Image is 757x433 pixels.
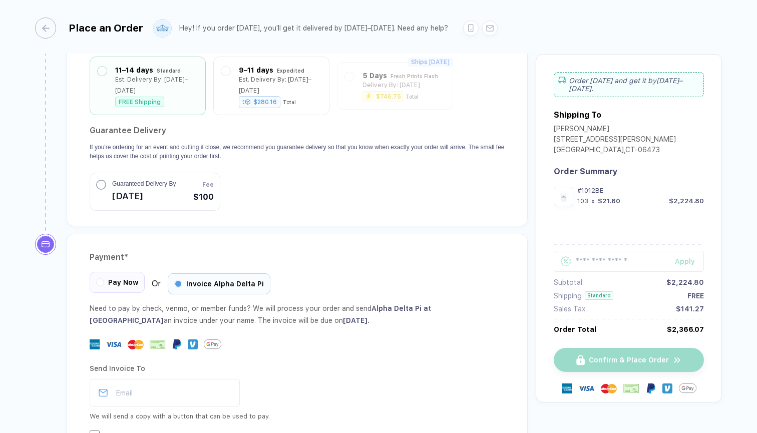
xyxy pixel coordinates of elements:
[667,325,704,333] div: $2,366.07
[554,292,582,300] div: Shipping
[598,197,620,205] div: $21.60
[554,325,596,333] div: Order Total
[98,65,198,107] div: 11–14 days StandardEst. Delivery By: [DATE]–[DATE]FREE Shipping
[112,179,176,188] span: Guaranteed Delivery By
[343,316,369,324] span: [DATE] .
[646,383,656,393] img: Paypal
[554,146,676,156] div: [GEOGRAPHIC_DATA] , CT - 06473
[556,189,571,204] img: 7b3bcef8-5ce6-448b-8334-66ea6d3550e9_nt_front_1757428316645.jpg
[687,292,704,300] div: FREE
[277,65,304,76] div: Expedited
[90,410,505,422] div: We will send a copy with a button that can be used to pay.
[69,22,143,34] div: Place an Order
[554,125,676,135] div: [PERSON_NAME]
[168,273,270,294] div: Invoice Alpha Delta Pi
[115,74,198,96] div: Est. Delivery By: [DATE]–[DATE]
[186,280,264,288] span: Invoice Alpha Delta Pi
[179,24,448,33] div: Hey! If you order [DATE], you'll get it delivered by [DATE]–[DATE]. Need any help?
[90,173,220,211] button: Guaranteed Delivery By[DATE]Fee$100
[578,380,594,396] img: visa
[154,20,171,37] img: user profile
[90,123,505,139] h2: Guarantee Delivery
[554,110,601,120] div: Shipping To
[90,272,145,293] div: Pay Now
[669,197,704,205] div: $2,224.80
[577,187,704,194] div: #1012BE
[157,65,181,76] div: Standard
[193,191,214,203] span: $100
[577,197,588,205] div: 103
[679,379,696,397] img: GPay
[90,249,505,265] div: Payment
[90,302,505,326] div: Need to pay by check, venmo, or member funds? We will process your order and send an invoice unde...
[662,251,704,272] button: Apply
[106,336,122,352] img: visa
[585,291,613,300] div: Standard
[554,305,585,313] div: Sales Tax
[554,135,676,146] div: [STREET_ADDRESS][PERSON_NAME]
[239,74,321,96] div: Est. Delivery By: [DATE]–[DATE]
[554,167,704,176] div: Order Summary
[601,380,617,396] img: master-card
[554,72,704,97] div: Order [DATE] and get it by [DATE]–[DATE] .
[562,383,572,393] img: express
[239,65,273,76] div: 9–11 days
[115,65,153,76] div: 11–14 days
[108,278,138,286] span: Pay Now
[204,335,221,353] img: GPay
[623,383,639,393] img: cheque
[221,65,321,107] div: 9–11 days ExpeditedEst. Delivery By: [DATE]–[DATE]$280.16Total
[202,180,214,189] span: Fee
[128,336,144,352] img: master-card
[188,339,198,349] img: Venmo
[90,360,505,376] div: Send Invoice To
[90,143,505,161] p: If you're ordering for an event and cutting it close, we recommend you guarantee delivery so that...
[676,305,704,313] div: $141.27
[115,97,164,107] div: FREE Shipping
[283,99,296,105] div: Total
[112,188,176,204] span: [DATE]
[150,339,166,349] img: cheque
[666,278,704,286] div: $2,224.80
[675,257,704,265] div: Apply
[90,273,270,294] div: Or
[590,197,596,205] div: x
[662,383,672,393] img: Venmo
[554,278,582,286] div: Subtotal
[239,96,280,108] div: $280.16
[172,339,182,349] img: Paypal
[90,339,100,349] img: express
